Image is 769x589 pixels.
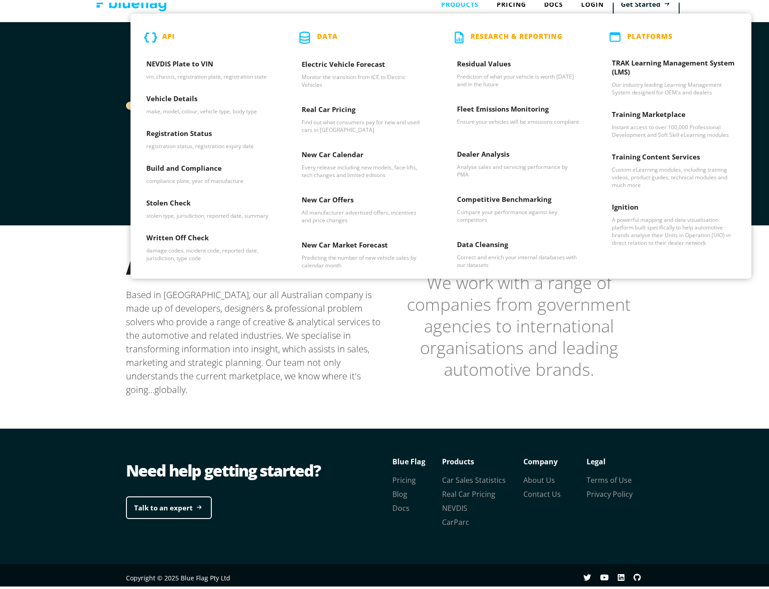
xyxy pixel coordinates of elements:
[146,174,270,182] p: compliance plate, year of manufacture
[457,56,581,70] h3: Residual Values
[442,452,523,466] p: Products
[146,161,270,174] h3: Build and Compliance
[146,209,270,217] p: stolen type, jurisdiction, reported date, summary
[126,99,177,107] div: Our Mission
[392,500,410,510] a: Docs
[130,154,286,189] a: Build and Compliance - compliance plate, year of manufacture
[302,206,425,221] p: All manufacturer advertised offers, incentives and price changes
[126,107,650,143] h1: Power the future of automotive services
[392,452,442,466] p: Blue Flag
[392,472,416,482] a: Pricing
[146,126,270,140] h3: Registration Status
[146,91,270,105] h3: Vehicle Details
[146,230,270,244] h3: Written Off Check
[596,49,751,100] a: TRAK Learning Management System (LMS) - Our industry leading Learning Management System designed ...
[302,70,425,86] p: Monitor the transition from ICE to Electric Vehicles
[612,121,736,136] p: Instant access to over 100,000 Professional Development and Soft Skill eLearning modules
[302,147,425,161] h3: New Car Calendar
[612,200,736,213] h3: Ignition
[286,50,441,95] a: Electric Vehicle Forecast - Monitor the transition from ICE to Electric Vehicles
[146,70,270,78] p: vin, chassis, registration plate, registration state
[441,230,597,276] a: Data Cleansing - Correct and enrich your internal databases with our datasets
[302,251,425,266] p: Predicting the number of new vehicle sales by calendar month
[146,196,270,209] h3: Stolen Check
[317,29,338,41] p: Data
[130,119,286,154] a: Registration Status - registration status, registration expiry date
[523,452,587,466] p: Company
[612,78,736,93] p: Our industry leading Learning Management System designed for OEM's and dealers
[587,486,633,496] a: Privacy Policy
[457,102,581,115] h3: Fleet Emissions Monitoring
[457,206,581,221] p: Compare your performance against key competitors
[596,143,751,193] a: Training Content Services - Custom eLearning modules, including training videos, product guides, ...
[442,500,467,510] a: NEVDIS
[286,231,441,276] a: New Car Market Forecast - Predicting the number of new vehicle sales by calendar month
[286,95,441,140] a: Real Car Pricing - Find out what consumers pay for new and used cars in Australia
[130,189,286,224] a: Stolen Check - stolen type, jurisdiction, reported date, summary
[596,193,751,251] a: Ignition - A powerful mapping and data visualisation platform built specifically to help automoti...
[126,571,230,580] span: Copyright © 2025 Blue Flag Pty Ltd
[587,472,632,482] a: Terms of Use
[612,213,736,244] p: A powerful mapping and data visualisation platform built specifically to help automotive brands a...
[471,29,563,41] p: Research & Reporting
[441,185,597,230] a: Competitive Benchmarking - Compare your performance against key competitors
[523,486,561,496] a: Contact Us
[457,70,581,85] p: Prediction of what your vehicle is worth [DATE] and in the future
[302,161,425,176] p: Every release including new models, face-lifts, tech changes and limited editions
[441,50,597,95] a: Residual Values - Prediction of what your vehicle is worth today and in the future
[126,494,212,517] a: Talk to an expert
[627,29,673,40] p: PLATFORMS
[442,514,469,524] a: CarParc
[457,251,581,266] p: Correct and enrich your internal databases with our datasets
[388,269,650,377] blockquote: We work with a range of companies from government agencies to international organisations and lea...
[286,186,441,231] a: New Car Offers - All manufacturer advertised offers, incentives and price changes
[457,192,581,206] h3: Competitive Benchmarking
[612,107,736,121] h3: Training Marketplace
[130,84,286,119] a: Vehicle Details - make, model, colour, vehicle type, body type
[441,140,597,185] a: Dealer Analysis - Analyse sales and servicing performance by PMA
[441,95,597,140] a: Fleet Emissions Monitoring - Ensure your vehicles will be emissions compliant
[392,486,407,496] a: Blog
[634,571,650,580] a: github
[302,57,425,70] h3: Electric Vehicle Forecast
[126,285,388,394] p: Based in [GEOGRAPHIC_DATA], our all Australian company is made up of developers, designers & prof...
[302,102,425,116] h3: Real Car Pricing
[612,150,736,163] h3: Training Content Services
[146,105,270,112] p: make, model, colour, vehicle type, body type
[126,457,388,479] div: Need help getting started?
[130,50,286,84] a: NEVDIS Plate to VIN - vin, chassis, registration plate, registration state
[130,224,286,266] a: Written Off Check - damage codes, incident code, reported date, jurisdiction, type code
[587,452,650,466] p: Legal
[457,160,581,176] p: Analyse sales and servicing performance by PMA
[302,192,425,206] h3: New Car Offers
[596,100,751,143] a: Training Marketplace - Instant access to over 100,000 Professional Development and Soft Skill eLe...
[302,116,425,131] p: Find out what consumers pay for new and used cars in [GEOGRAPHIC_DATA]
[146,56,270,70] h3: NEVDIS Plate to VIN
[162,29,175,41] p: API
[457,237,581,251] h3: Data Cleansing
[286,140,441,186] a: New Car Calendar - Every release including new models, face-lifts, tech changes and limited editions
[126,252,388,276] h2: About Us
[612,163,736,186] p: Custom eLearning modules, including training videos, product guides, technical modules and much more
[457,115,581,123] p: Ensure your vehicles will be emissions compliant
[457,147,581,160] h3: Dealer Analysis
[442,486,495,496] a: Real Car Pricing
[600,571,618,580] a: youtube
[618,571,634,580] a: linkedin
[612,56,736,78] h3: TRAK Learning Management System (LMS)
[146,244,270,259] p: damage codes, incident code, reported date, jurisdiction, type code
[146,140,270,147] p: registration status, registration expiry date
[302,238,425,251] h3: New Car Market Forecast
[442,472,506,482] a: Car Sales Statistics
[523,472,555,482] a: About Us
[583,571,600,580] a: Twitter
